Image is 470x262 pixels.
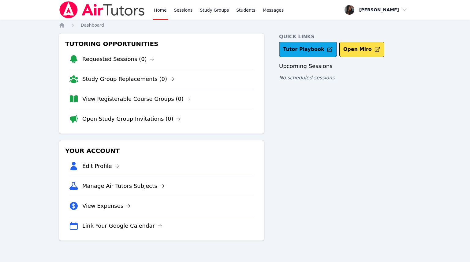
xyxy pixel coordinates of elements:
[81,23,104,28] span: Dashboard
[82,202,131,210] a: View Expenses
[64,38,259,49] h3: Tutoring Opportunities
[82,162,119,170] a: Edit Profile
[82,115,181,123] a: Open Study Group Invitations (0)
[82,182,165,190] a: Manage Air Tutors Subjects
[82,55,154,63] a: Requested Sessions (0)
[64,145,259,156] h3: Your Account
[59,22,411,28] nav: Breadcrumb
[81,22,104,28] a: Dashboard
[279,75,334,81] span: No scheduled sessions
[82,95,191,103] a: View Registerable Course Groups (0)
[279,33,411,40] h4: Quick Links
[82,75,174,83] a: Study Group Replacements (0)
[263,7,284,13] span: Messages
[279,62,411,70] h3: Upcoming Sessions
[279,42,337,57] a: Tutor Playbook
[339,42,384,57] button: Open Miro
[82,222,162,230] a: Link Your Google Calendar
[59,1,145,18] img: Air Tutors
